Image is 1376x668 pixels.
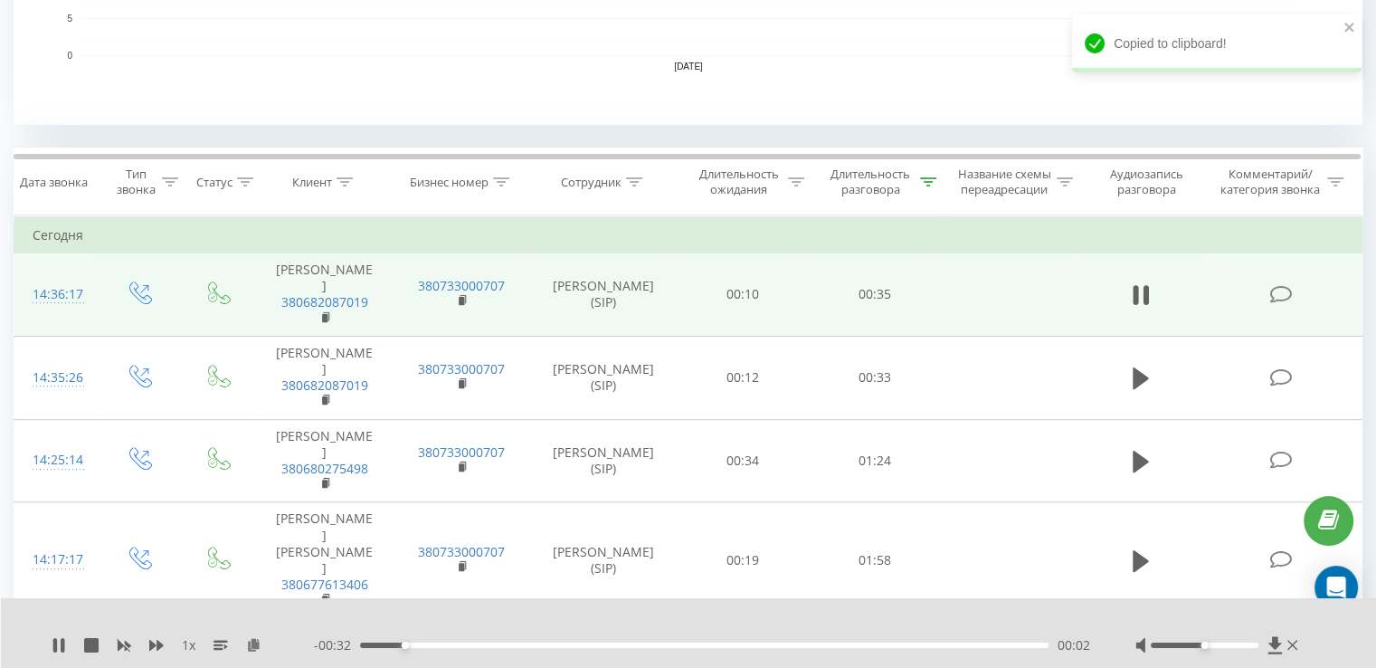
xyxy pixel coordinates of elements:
td: 00:35 [809,253,940,337]
a: 380682087019 [281,377,368,394]
td: [PERSON_NAME] [PERSON_NAME] [256,502,393,618]
td: [PERSON_NAME] [256,336,393,419]
text: 0 [67,51,72,61]
td: 01:24 [809,419,940,502]
div: Комментарий/категория звонка [1217,167,1323,197]
a: 380682087019 [281,293,368,310]
a: 380733000707 [418,277,505,294]
div: Бизнес номер [410,175,489,190]
text: [DATE] [674,62,703,72]
td: 00:33 [809,336,940,419]
a: 380733000707 [418,444,505,461]
div: Клиент [292,175,332,190]
div: Accessibility label [1200,642,1208,649]
span: 00:02 [1058,636,1090,654]
td: 01:58 [809,502,940,618]
div: Длительность разговора [825,167,916,197]
td: 00:10 [678,253,809,337]
a: 380733000707 [418,543,505,560]
a: 380677613406 [281,576,368,593]
div: Дата звонка [20,175,88,190]
div: 14:17:17 [33,542,81,577]
td: [PERSON_NAME] (SIP) [530,419,678,502]
td: [PERSON_NAME] (SIP) [530,502,678,618]
div: 14:36:17 [33,277,81,312]
div: Accessibility label [402,642,409,649]
td: [PERSON_NAME] [256,253,393,337]
td: 00:12 [678,336,809,419]
td: [PERSON_NAME] (SIP) [530,336,678,419]
div: Название схемы переадресации [957,167,1052,197]
a: 380680275498 [281,460,368,477]
div: Open Intercom Messenger [1314,566,1358,609]
td: [PERSON_NAME] [256,419,393,502]
div: Copied to clipboard! [1072,14,1362,72]
button: close [1343,20,1356,37]
div: Длительность ожидания [694,167,784,197]
td: [PERSON_NAME] (SIP) [530,253,678,337]
text: 5 [67,14,72,24]
div: 14:25:14 [33,443,81,478]
div: Сотрудник [561,175,622,190]
span: 1 x [182,636,195,654]
div: Аудиозапись разговора [1094,167,1200,197]
a: 380733000707 [418,360,505,377]
td: Сегодня [14,217,1362,253]
td: 00:19 [678,502,809,618]
div: Тип звонка [114,167,157,197]
span: - 00:32 [314,636,360,654]
td: 00:34 [678,419,809,502]
div: 14:35:26 [33,360,81,396]
div: Статус [196,175,232,190]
